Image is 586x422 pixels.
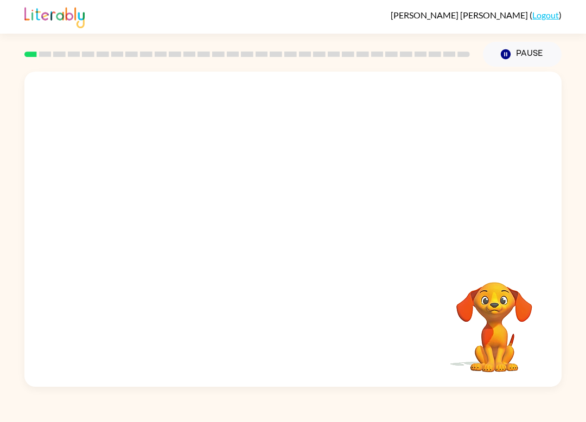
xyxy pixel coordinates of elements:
[24,4,85,28] img: Literably
[391,10,530,20] span: [PERSON_NAME] [PERSON_NAME]
[391,10,562,20] div: ( )
[483,42,562,67] button: Pause
[440,265,549,374] video: Your browser must support playing .mp4 files to use Literably. Please try using another browser.
[532,10,559,20] a: Logout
